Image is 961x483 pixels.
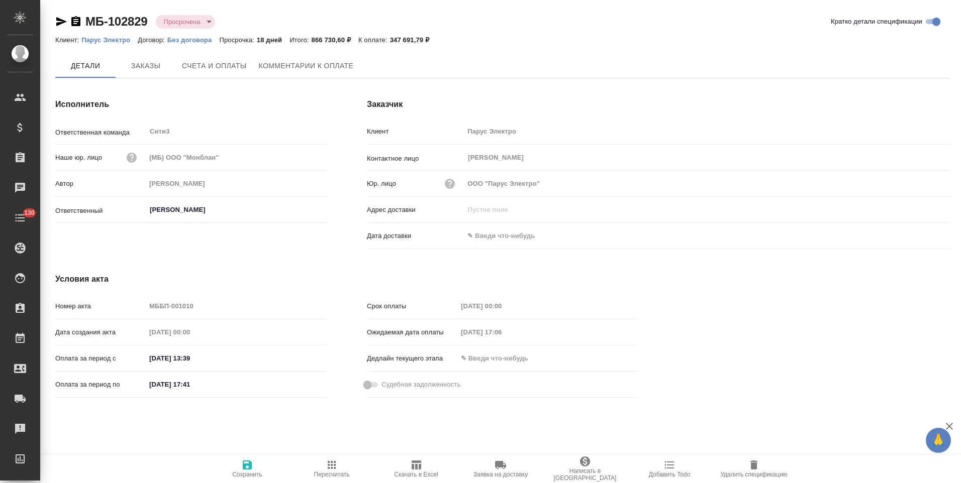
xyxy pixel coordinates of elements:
[55,206,146,216] p: Ответственный
[367,327,457,337] p: Ожидаемая дата оплаты
[138,36,167,44] p: Договор:
[259,60,354,72] span: Комментарии к оплате
[146,299,327,313] input: Пустое поле
[219,36,256,44] p: Просрочка:
[290,36,311,44] p: Итого:
[146,176,327,191] input: Пустое поле
[182,60,247,72] span: Счета и оплаты
[146,377,234,392] input: ✎ Введи что-нибудь
[55,301,146,311] p: Номер акта
[358,36,390,44] p: К оплате:
[146,351,234,366] input: ✎ Введи что-нибудь
[146,150,327,165] input: Пустое поле
[390,36,437,44] p: 347 691,79 ₽
[381,380,460,390] span: Судебная задолженность
[831,17,922,27] span: Кратко детали спецификации
[55,327,146,337] p: Дата создания акта
[926,428,951,453] button: 🙏
[61,60,110,72] span: Детали
[321,209,323,211] button: Open
[55,273,638,285] h4: Условия акта
[55,128,146,138] p: Ответственная команда
[464,202,950,217] input: Пустое поле
[55,153,102,163] p: Наше юр. лицо
[464,228,552,243] input: ✎ Введи что-нибудь
[367,179,396,189] p: Юр. лицо
[367,98,950,110] h4: Заказчик
[3,205,38,230] a: 130
[464,124,950,139] input: Пустое поле
[55,353,146,364] p: Оплата за период с
[161,18,204,26] button: Просрочена
[55,36,81,44] p: Клиент:
[18,208,41,218] span: 130
[367,205,464,215] p: Адрес доставки
[167,36,220,44] p: Без договора
[367,231,464,241] p: Дата доставки
[367,301,457,311] p: Срок оплаты
[156,15,216,29] div: Просрочена
[464,176,950,191] input: Пустое поле
[367,127,464,137] p: Клиент
[457,325,545,339] input: Пустое поле
[457,351,545,366] input: ✎ Введи что-нибудь
[81,36,138,44] p: Парус Электро
[312,36,358,44] p: 866 730,60 ₽
[55,98,327,110] h4: Исполнитель
[55,179,146,189] p: Автор
[122,60,170,72] span: Заказы
[81,35,138,44] a: Парус Электро
[257,36,290,44] p: 18 дней
[167,35,220,44] a: Без договора
[930,430,947,451] span: 🙏
[55,380,146,390] p: Оплата за период по
[367,154,464,164] p: Контактное лицо
[70,16,82,28] button: Скопировать ссылку
[55,16,67,28] button: Скопировать ссылку для ЯМессенджера
[146,325,234,339] input: Пустое поле
[85,15,148,28] a: МБ-102829
[367,353,457,364] p: Дедлайн текущего этапа
[457,299,545,313] input: Пустое поле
